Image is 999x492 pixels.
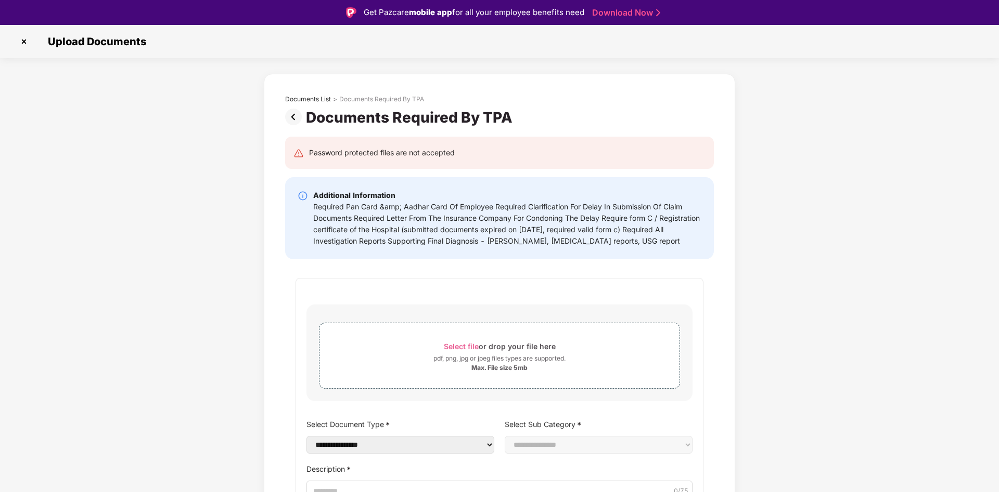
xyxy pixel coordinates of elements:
span: Select file [444,342,479,351]
a: Download Now [592,7,657,18]
img: svg+xml;base64,PHN2ZyBpZD0iQ3Jvc3MtMzJ4MzIiIHhtbG5zPSJodHRwOi8vd3d3LnczLm9yZy8yMDAwL3N2ZyIgd2lkdG... [16,33,32,50]
strong: mobile app [409,7,452,17]
div: Password protected files are not accepted [309,147,455,158]
div: pdf, png, jpg or jpeg files types are supported. [433,353,566,364]
div: or drop your file here [444,339,556,353]
span: Upload Documents [37,35,151,48]
img: svg+xml;base64,PHN2ZyBpZD0iSW5mby0yMHgyMCIgeG1sbnM9Imh0dHA6Ly93d3cudzMub3JnLzIwMDAvc3ZnIiB3aWR0aD... [298,191,308,201]
div: Documents Required By TPA [339,95,424,103]
b: Additional Information [313,191,395,200]
div: Required Pan Card &amp; Aadhar Card Of Employee Required Clarification For Delay In Submission Of... [313,201,701,247]
img: Stroke [656,7,660,18]
label: Description [306,461,693,476]
img: svg+xml;base64,PHN2ZyBpZD0iUHJldi0zMngzMiIgeG1sbnM9Imh0dHA6Ly93d3cudzMub3JnLzIwMDAvc3ZnIiB3aWR0aD... [285,109,306,125]
label: Select Document Type [306,417,494,432]
div: Documents List [285,95,331,103]
div: Get Pazcare for all your employee benefits need [364,6,584,19]
img: svg+xml;base64,PHN2ZyB4bWxucz0iaHR0cDovL3d3dy53My5vcmcvMjAwMC9zdmciIHdpZHRoPSIyNCIgaGVpZ2h0PSIyNC... [293,148,304,158]
img: Logo [346,7,356,18]
div: > [333,95,337,103]
div: Max. File size 5mb [471,364,528,372]
label: Select Sub Category [505,417,693,432]
span: Select fileor drop your file herepdf, png, jpg or jpeg files types are supported.Max. File size 5mb [319,331,680,380]
div: Documents Required By TPA [306,109,517,126]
